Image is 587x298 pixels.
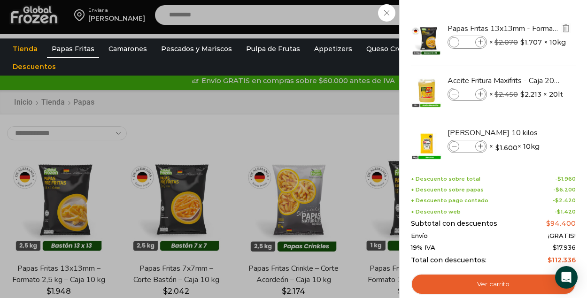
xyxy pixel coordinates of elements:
bdi: 94.400 [546,219,576,228]
img: Eliminar Papas Fritas 13x13mm - Formato 2,5 kg - Caja 10 kg del carrito [562,24,570,32]
span: Total con descuentos: [411,256,487,264]
span: $ [520,90,525,99]
a: Tienda [8,40,42,58]
bdi: 2.450 [494,90,518,99]
a: Pulpa de Frutas [241,40,305,58]
bdi: 2.070 [494,38,518,46]
span: + Descuento sobre total [411,176,480,182]
span: - [555,209,576,215]
span: × × 10kg [489,140,540,153]
span: + Descuento pago contado [411,198,488,204]
a: Appetizers [309,40,357,58]
a: Queso Crema [362,40,417,58]
span: $ [548,256,552,264]
a: Papas Fritas [47,40,99,58]
span: Envío [411,232,428,240]
input: Product quantity [460,141,474,152]
span: + Descuento web [411,209,461,215]
a: Aceite Fritura Maxifrits - Caja 20 litros [448,76,559,86]
bdi: 1.707 [520,38,542,47]
span: - [553,187,576,193]
span: - [553,198,576,204]
a: Eliminar Papas Fritas 13x13mm - Formato 2,5 kg - Caja 10 kg del carrito [561,23,571,35]
bdi: 2.420 [555,197,576,204]
span: $ [557,208,561,215]
bdi: 1.960 [557,176,576,182]
span: $ [553,244,557,251]
a: Pescados y Mariscos [156,40,237,58]
span: × × 10kg [489,36,566,49]
span: $ [557,176,561,182]
span: + Descuento sobre papas [411,187,484,193]
a: Ver carrito [411,274,576,295]
div: Open Intercom Messenger [555,266,578,289]
span: $ [546,219,550,228]
span: ¡GRATIS! [548,232,576,240]
span: $ [494,38,499,46]
span: $ [494,90,499,99]
span: - [555,176,576,182]
a: [PERSON_NAME] 10 kilos [448,128,559,138]
bdi: 1.600 [495,143,517,153]
span: 17.936 [553,244,576,251]
span: $ [520,38,525,47]
span: × × 20lt [489,88,563,101]
a: Camarones [104,40,152,58]
span: 19% IVA [411,244,435,252]
bdi: 112.336 [548,256,576,264]
a: Descuentos [8,58,61,76]
span: $ [555,197,559,204]
span: $ [556,186,559,193]
bdi: 6.200 [556,186,576,193]
input: Product quantity [460,89,474,99]
bdi: 1.420 [557,208,576,215]
a: Papas Fritas 13x13mm - Formato 2,5 kg - Caja 10 kg [448,23,559,34]
span: Subtotal con descuentos [411,220,497,228]
input: Product quantity [460,37,474,47]
span: $ [495,143,500,153]
bdi: 2.213 [520,90,541,99]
